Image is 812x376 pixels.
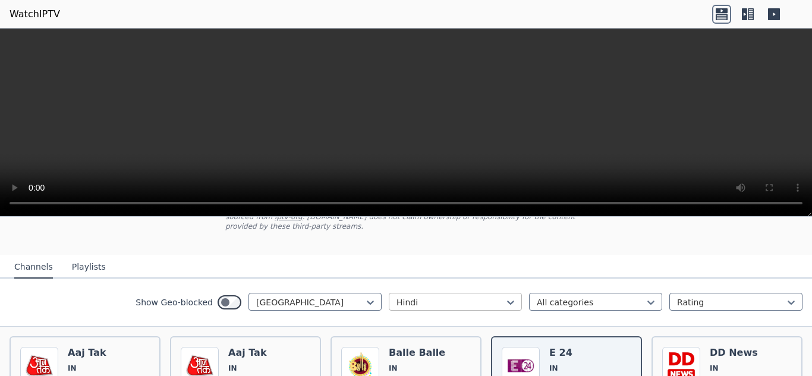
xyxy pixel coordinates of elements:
span: IN [710,364,719,373]
h6: Balle Balle [389,347,445,359]
h6: DD News [710,347,764,359]
a: WatchIPTV [10,7,60,21]
button: Channels [14,256,53,279]
span: IN [68,364,77,373]
span: IN [228,364,237,373]
button: Playlists [72,256,106,279]
span: IN [389,364,398,373]
label: Show Geo-blocked [136,296,213,308]
h6: Aaj Tak [228,347,281,359]
h6: Aaj Tak [68,347,120,359]
a: iptv-org [275,213,303,221]
p: [DOMAIN_NAME] does not host or serve any video content directly. All streams available here are s... [225,203,587,231]
span: IN [549,364,558,373]
h6: E 24 [549,347,602,359]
